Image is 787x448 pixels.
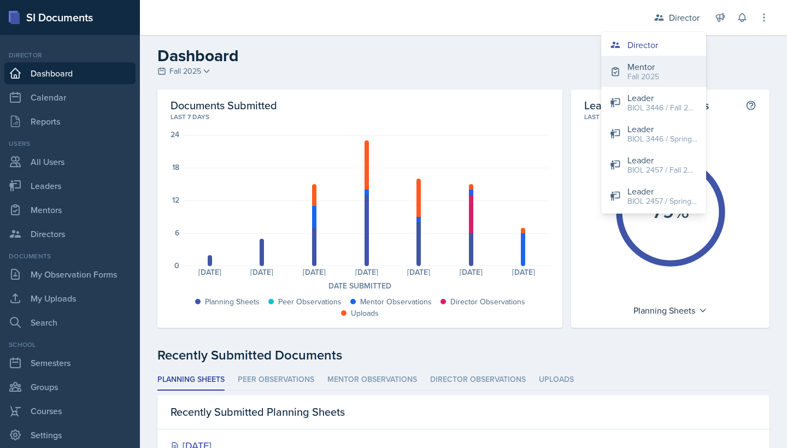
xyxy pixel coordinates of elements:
button: Mentor Fall 2025 [601,56,706,87]
span: Fall 2025 [169,66,201,77]
div: Planning Sheets [205,296,260,308]
a: Leaders [4,175,136,197]
div: Date Submitted [171,280,549,292]
div: Documents [4,251,136,261]
div: 18 [172,163,179,171]
div: [DATE] [340,268,393,276]
a: Directors [4,223,136,245]
div: Fall 2025 [627,71,659,82]
div: Recently Submitted Documents [157,345,770,365]
li: Peer Observations [238,369,314,391]
div: [DATE] [236,268,289,276]
div: BIOL 3446 / Spring 2024 [627,133,697,145]
button: Leader BIOL 2457 / Spring 2025 [601,180,706,211]
a: Courses [4,400,136,422]
text: 79% [652,196,689,225]
h2: Leaders with Submissions [584,98,709,112]
div: [DATE] [184,268,236,276]
button: Leader BIOL 2457 / Fall 2024 [601,149,706,180]
h2: Dashboard [157,46,770,66]
div: Last 7 days [584,112,756,122]
li: Director Observations [430,369,526,391]
li: Planning Sheets [157,369,225,391]
div: Director [627,38,658,51]
li: Uploads [539,369,574,391]
div: [DATE] [393,268,445,276]
a: Dashboard [4,62,136,84]
div: Planning Sheets [628,302,713,319]
div: Peer Observations [278,296,342,308]
div: [DATE] [497,268,550,276]
a: Settings [4,424,136,446]
a: Mentors [4,199,136,221]
div: Users [4,139,136,149]
div: [DATE] [445,268,497,276]
div: Leader [627,122,697,135]
div: Director Observations [450,296,525,308]
button: Director [601,34,706,56]
div: Director [669,11,700,24]
div: Recently Submitted Planning Sheets [157,395,770,429]
a: Search [4,311,136,333]
div: Leader [627,185,697,198]
div: BIOL 2457 / Spring 2025 [627,196,697,207]
a: Semesters [4,352,136,374]
a: Calendar [4,86,136,108]
div: Uploads [351,308,379,319]
div: 24 [171,131,179,138]
div: Mentor Observations [360,296,432,308]
div: Director [4,50,136,60]
a: Groups [4,376,136,398]
div: Leader [627,154,697,167]
div: 12 [172,196,179,204]
div: 0 [174,262,179,269]
div: 6 [175,229,179,237]
h2: Documents Submitted [171,98,549,112]
a: My Uploads [4,287,136,309]
div: Leader [627,91,697,104]
div: School [4,340,136,350]
button: Leader BIOL 3446 / Fall 2023 [601,87,706,118]
li: Mentor Observations [327,369,417,391]
div: [DATE] [288,268,340,276]
a: Reports [4,110,136,132]
a: All Users [4,151,136,173]
div: BIOL 3446 / Fall 2023 [627,102,697,114]
div: BIOL 2457 / Fall 2024 [627,164,697,176]
button: Leader BIOL 3446 / Spring 2024 [601,118,706,149]
div: Mentor [627,60,659,73]
a: My Observation Forms [4,263,136,285]
div: Last 7 days [171,112,549,122]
